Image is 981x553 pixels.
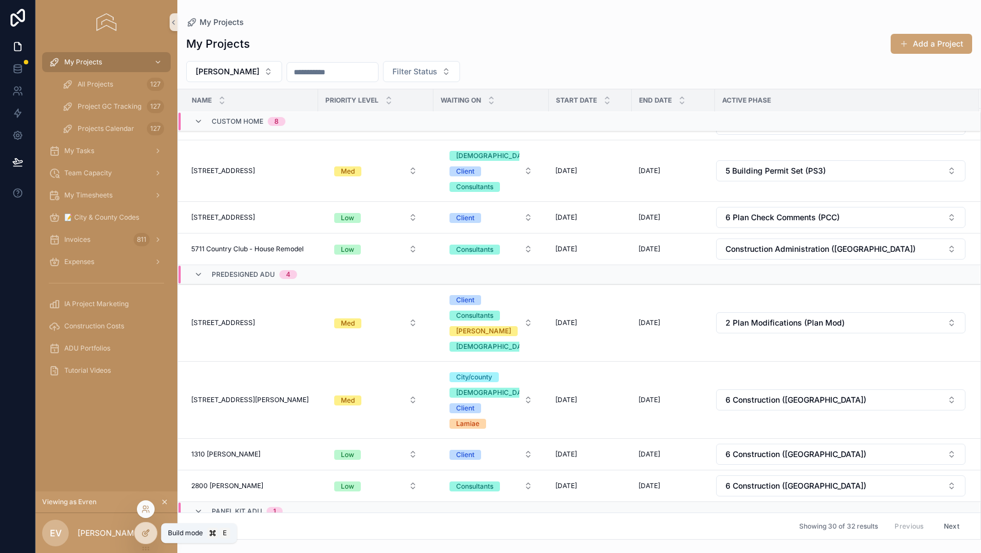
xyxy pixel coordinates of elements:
[716,239,965,260] button: Select Button
[638,395,660,404] span: [DATE]
[456,311,493,321] div: Consultants
[555,166,577,175] span: [DATE]
[192,96,212,105] span: Name
[286,270,290,279] div: 4
[191,318,311,327] a: [STREET_ADDRESS]
[456,245,493,255] div: Consultants
[449,418,486,429] button: Unselect LAMIAE
[716,443,966,465] a: Select Button
[440,289,542,357] a: Select Button
[440,475,542,496] a: Select Button
[325,312,427,333] a: Select Button
[325,389,427,410] a: Select Button
[456,182,493,192] div: Consultants
[716,160,966,182] a: Select Button
[64,169,112,177] span: Team Capacity
[42,230,171,250] a: Invoices811
[456,295,474,305] div: Client
[341,481,354,491] div: Low
[147,78,164,91] div: 127
[186,36,250,52] h1: My Projects
[449,150,539,161] button: Unselect EVREN
[78,102,141,111] span: Project GC Tracking
[441,367,541,433] button: Select Button
[449,449,481,460] button: Unselect CLIENT
[325,444,426,464] button: Select Button
[147,100,164,113] div: 127
[168,529,203,537] span: Build mode
[325,475,427,496] a: Select Button
[440,444,542,465] a: Select Button
[441,290,541,356] button: Select Button
[555,166,625,175] a: [DATE]
[191,245,304,253] span: 5711 Country Club - House Remodel
[341,318,355,328] div: Med
[456,213,474,223] div: Client
[325,390,426,410] button: Select Button
[555,450,577,459] span: [DATE]
[456,481,493,491] div: Consultants
[722,96,771,105] span: Active Phase
[555,318,577,327] span: [DATE]
[716,475,966,497] a: Select Button
[638,213,660,222] span: [DATE]
[725,480,866,491] span: 6 Construction ([GEOGRAPHIC_DATA])
[638,318,708,327] a: [DATE]
[449,480,500,491] button: Unselect CONSULTANTS
[325,160,427,181] a: Select Button
[325,207,426,227] button: Select Button
[456,403,474,413] div: Client
[96,13,116,31] img: App logo
[42,163,171,183] a: Team Capacity
[186,17,244,28] a: My Projects
[725,212,840,223] span: 6 Plan Check Comments (PCC)
[42,207,171,227] a: 📝 City & County Codes
[440,239,542,260] a: Select Button
[341,450,354,460] div: Low
[638,245,660,253] span: [DATE]
[449,212,481,223] button: Unselect CLIENT
[725,449,866,460] span: 6 Construction ([GEOGRAPHIC_DATA])
[716,389,966,411] a: Select Button
[64,344,110,353] span: ADU Portfolios
[55,74,171,94] a: All Projects127
[191,166,311,175] a: [STREET_ADDRESS]
[441,96,481,105] span: Waiting on
[449,341,539,352] button: Unselect EVREN
[449,294,481,305] button: Unselect CLIENT
[456,166,474,176] div: Client
[42,252,171,272] a: Expenses
[638,245,708,253] a: [DATE]
[191,481,263,490] span: 2800 [PERSON_NAME]
[440,366,542,434] a: Select Button
[449,371,499,382] button: Unselect CITYCOUNTY
[325,444,427,465] a: Select Button
[325,207,427,228] a: Select Button
[638,166,708,175] a: [DATE]
[891,34,972,54] button: Add a Project
[42,141,171,161] a: My Tasks
[191,245,311,253] a: 5711 Country Club - House Remodel
[42,52,171,72] a: My Projects
[191,213,311,222] a: [STREET_ADDRESS]
[555,481,577,490] span: [DATE]
[64,300,129,308] span: IA Project Marketing
[191,450,311,459] a: 1310 [PERSON_NAME]
[639,96,672,105] span: End Date
[716,312,965,333] button: Select Button
[449,165,481,176] button: Unselect CLIENT
[64,366,111,375] span: Tutorial Videos
[456,326,511,336] div: [PERSON_NAME]
[440,145,542,197] a: Select Button
[725,243,916,255] span: Construction Administration ([GEOGRAPHIC_DATA])
[555,245,577,253] span: [DATE]
[325,239,427,260] a: Select Button
[55,119,171,139] a: Projects Calendar127
[555,395,577,404] span: [DATE]
[441,444,541,464] button: Select Button
[212,270,275,279] span: Predesigned ADU
[64,235,90,244] span: Invoices
[456,372,492,382] div: City/county
[42,185,171,205] a: My Timesheets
